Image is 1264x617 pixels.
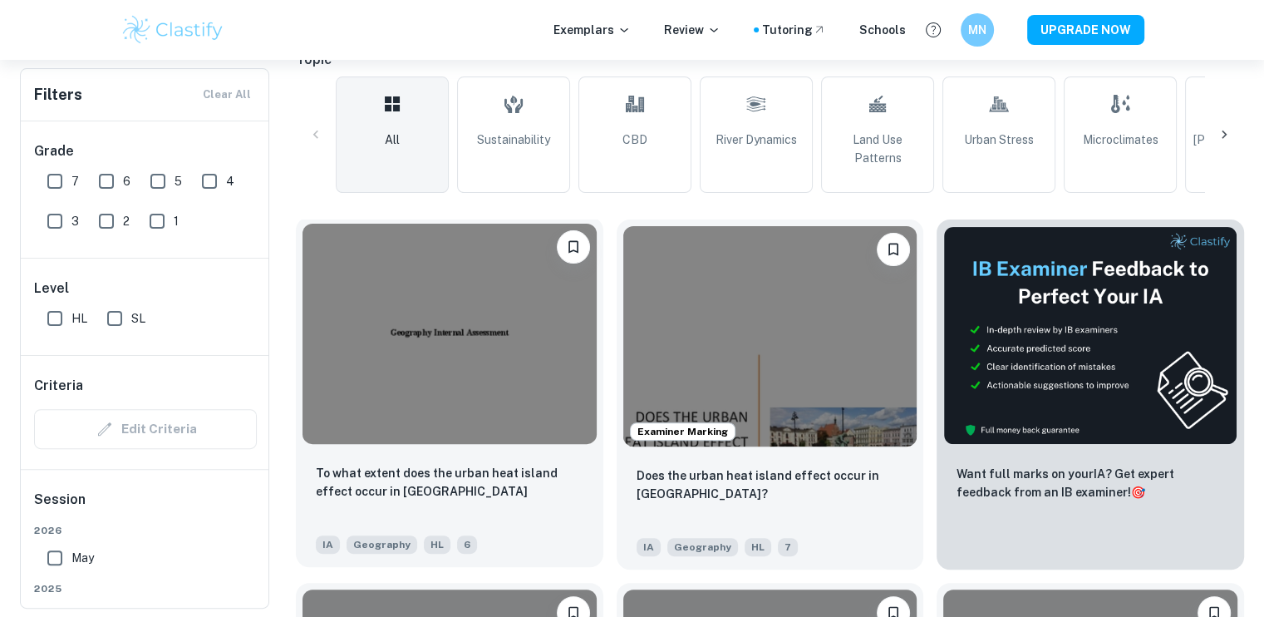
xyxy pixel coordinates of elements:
a: BookmarkTo what extent does the urban heat island effect occur in BydgoszczIAGeographyHL6 [296,220,603,570]
img: Clastify logo [120,13,226,47]
span: CBD [622,131,647,149]
span: HL [745,538,771,556]
a: ThumbnailWant full marks on yourIA? Get expert feedback from an IB examiner! [937,220,1244,570]
span: SL [131,309,145,328]
img: Geography IA example thumbnail: To what extent does the urban heat islan [302,224,597,444]
h6: Filters [34,83,82,106]
button: Help and Feedback [919,16,947,44]
span: 7 [778,538,798,556]
h6: Session [34,490,257,523]
h6: Level [34,279,257,299]
span: HL [71,309,87,328]
h6: Topic [296,50,1244,70]
span: 6 [457,536,477,554]
span: 🎯 [1131,486,1145,499]
span: IA [316,536,340,554]
div: Criteria filters are unavailable when searching by topic [34,409,257,449]
span: Microclimates [1083,131,1158,149]
p: Exemplars [553,21,631,39]
span: 3 [71,212,79,230]
span: River Dynamics [716,131,797,149]
span: Examiner Marking [631,424,735,439]
img: Thumbnail [943,226,1237,445]
span: 1 [174,212,179,230]
span: Geography [667,538,738,556]
span: 2025 [34,581,257,596]
h6: Criteria [34,376,83,396]
p: Does the urban heat island effect occur in Bydgoszcz? [637,466,904,503]
span: IA [637,538,661,556]
a: Tutoring [762,21,826,39]
h6: MN [967,21,986,39]
span: Urban Stress [964,131,1034,149]
p: To what extent does the urban heat island effect occur in Bydgoszcz [316,464,583,501]
h6: Grade [34,141,257,161]
span: HL [424,536,450,554]
span: Geography [347,536,417,554]
span: Land Use Patterns [829,131,927,167]
span: 2026 [34,523,257,538]
p: Review [664,21,721,39]
img: Geography IA example thumbnail: Does the urban heat island effect occur [623,226,917,447]
span: May [71,549,94,567]
span: All [385,131,400,149]
span: Sustainability [477,131,550,149]
span: 5 [175,172,182,190]
p: Want full marks on your IA ? Get expert feedback from an IB examiner! [957,465,1224,501]
a: Schools [859,21,906,39]
span: 2 [123,212,130,230]
span: 6 [123,172,130,190]
button: Bookmark [557,230,590,264]
span: 4 [226,172,234,190]
button: Bookmark [877,233,910,266]
a: Examiner MarkingBookmarkDoes the urban heat island effect occur in Bydgoszcz?IAGeographyHL7 [617,220,924,570]
button: UPGRADE NOW [1027,15,1144,45]
span: 7 [71,172,79,190]
button: MN [961,13,994,47]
